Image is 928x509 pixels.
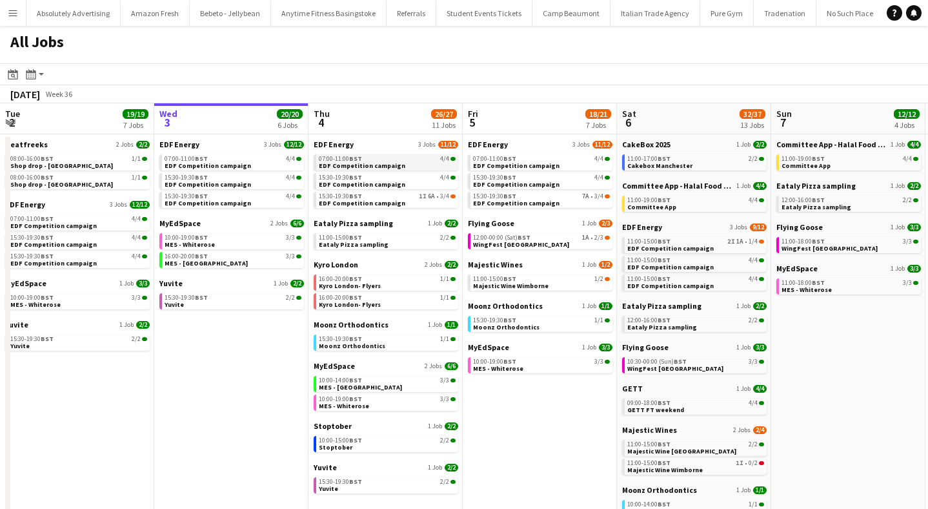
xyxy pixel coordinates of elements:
[314,140,354,149] span: EDF Energy
[776,140,888,149] span: Committee App - Halal Food Festival
[658,154,671,163] span: BST
[116,141,134,149] span: 2 Jobs
[319,295,362,301] span: 16:00-20:00
[627,276,671,282] span: 11:00-15:00
[592,141,612,149] span: 11/12
[903,238,912,245] span: 3/3
[314,320,388,329] span: Moonz Orthodontics
[468,301,543,311] span: Moonz Orthodontics
[132,174,141,181] span: 1/1
[349,173,362,182] span: BST
[622,181,767,191] a: Committee App - Halal Food Festival1 Job4/4
[782,156,825,162] span: 11:00-19:00
[532,1,610,26] button: Camp Beaumont
[468,140,612,149] a: EDF Energy3 Jobs11/12
[136,280,150,287] span: 3/3
[776,222,921,264] div: Flying Goose1 Job3/311:00-18:00BST3/3WingFest [GEOGRAPHIC_DATA]
[594,317,603,324] span: 1/1
[627,238,671,245] span: 11:00-15:00
[159,278,304,288] a: Yuvite1 Job2/2
[622,222,767,301] div: EDF Energy3 Jobs9/1211:00-15:00BST2I1A•1/4EDF Competition campaign11:00-15:00BST4/4EDF Competitio...
[5,278,150,320] div: MyEdSpace1 Job3/310:00-19:00BST3/3MES - Whiterose
[776,264,818,273] span: MyEdSpace
[319,193,362,200] span: 15:30-19:30
[319,192,456,207] a: 15:30-19:30BST1I6A•3/4EDF Competition campaign
[159,278,304,312] div: Yuvite1 Job2/215:30-19:30BST2/2Yuvite
[418,141,436,149] span: 3 Jobs
[812,196,825,204] span: BST
[440,193,449,200] span: 3/4
[658,196,671,204] span: BST
[658,237,671,245] span: BST
[119,280,134,287] span: 1 Job
[440,156,449,162] span: 4/4
[730,223,747,231] span: 3 Jobs
[468,260,612,301] div: Majestic Wines1 Job1/211:00-15:00BST1/2Majestic Wine Wimborne
[503,173,516,182] span: BST
[5,320,150,329] a: Yuvite1 Job2/2
[627,244,714,253] span: EDF Competition campaign
[627,275,764,289] a: 11:00-15:00BST4/4EDF Competition campaign
[776,140,921,149] a: Committee App - Halal Food Festival1 Job4/4
[286,193,295,200] span: 4/4
[782,203,851,211] span: Eataly Pizza sampling
[503,192,516,200] span: BST
[159,140,199,149] span: EDF Energy
[10,161,113,170] span: Shop drop - Bradford
[903,156,912,162] span: 4/4
[319,276,362,282] span: 16:00-20:00
[473,193,610,200] div: •
[468,218,612,228] a: Flying Goose1 Job2/3
[749,197,758,203] span: 4/4
[907,265,921,273] span: 3/3
[627,156,671,162] span: 11:00-17:00
[782,197,825,203] span: 12:00-16:00
[274,280,288,287] span: 1 Job
[5,140,48,149] span: Beatfreeks
[314,320,458,361] div: Moonz Orthodontics1 Job1/115:30-19:30BST1/1Moonz Orthodontics
[159,218,201,228] span: MyEdSpace
[159,218,304,278] div: MyEdSpace2 Jobs6/610:00-19:00BST3/3MES - Whiterose16:00-20:00BST3/3MES - [GEOGRAPHIC_DATA]
[270,220,288,227] span: 2 Jobs
[594,234,603,241] span: 2/3
[782,278,918,293] a: 11:00-18:00BST3/3MES - Whiterose
[473,316,610,331] a: 15:30-19:30BST1/1Moonz Orthodontics
[627,317,671,324] span: 12:00-16:00
[627,203,676,211] span: Committee App
[622,301,767,342] div: Eataly Pizza sampling1 Job2/212:00-16:00BST2/2Eataly Pizza sampling
[594,174,603,181] span: 4/4
[10,154,147,169] a: 08:00-16:00BST1/1Shop drop - [GEOGRAPHIC_DATA]
[627,238,764,245] div: •
[165,161,251,170] span: EDF Competition campaign
[284,141,304,149] span: 12/12
[776,264,921,273] a: MyEdSpace1 Job3/3
[290,220,304,227] span: 6/6
[159,140,304,218] div: EDF Energy3 Jobs12/1207:00-11:00BST4/4EDF Competition campaign15:30-19:30BST4/4EDF Competition ca...
[903,280,912,286] span: 3/3
[195,293,208,302] span: BST
[165,156,208,162] span: 07:00-11:00
[440,295,449,301] span: 1/1
[582,302,596,310] span: 1 Job
[319,174,362,181] span: 15:30-19:30
[195,192,208,200] span: BST
[750,223,767,231] span: 9/12
[10,293,147,308] a: 10:00-19:00BST3/3MES - Whiterose
[582,261,596,269] span: 1 Job
[622,301,701,311] span: Eataly Pizza sampling
[776,181,856,191] span: Eataly Pizza sampling
[195,154,208,163] span: BST
[599,302,612,310] span: 1/1
[594,193,603,200] span: 3/4
[754,1,816,26] button: Tradenation
[627,316,764,331] a: 12:00-16:00BST2/2Eataly Pizza sampling
[438,141,458,149] span: 11/12
[319,199,405,207] span: EDF Competition campaign
[195,173,208,182] span: BST
[165,199,251,207] span: EDF Competition campaign
[473,180,560,189] span: EDF Competition campaign
[891,182,905,190] span: 1 Job
[736,141,751,149] span: 1 Job
[776,222,823,232] span: Flying Goose
[264,141,281,149] span: 3 Jobs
